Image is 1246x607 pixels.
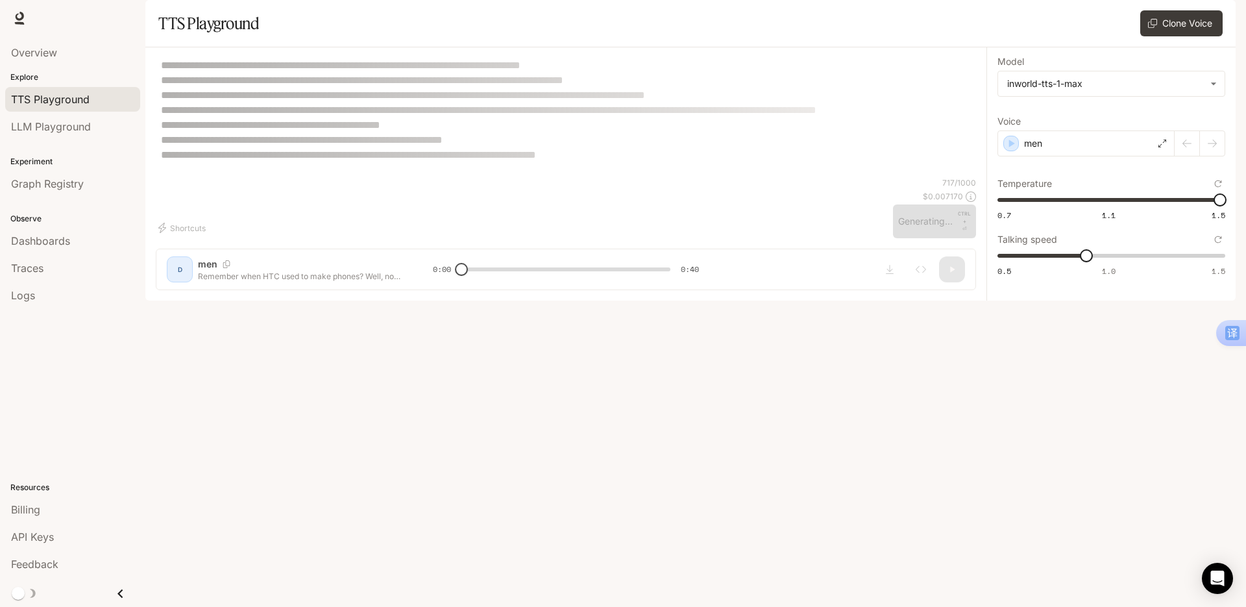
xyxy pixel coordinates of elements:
[1007,77,1204,90] div: inworld-tts-1-max
[997,266,1011,277] span: 0.5
[1102,266,1116,277] span: 1.0
[1212,210,1225,221] span: 1.5
[1211,177,1225,191] button: Reset to default
[1202,563,1233,594] div: Open Intercom Messenger
[1102,210,1116,221] span: 1.1
[997,117,1021,126] p: Voice
[1140,10,1223,36] button: Clone Voice
[997,210,1011,221] span: 0.7
[997,179,1052,188] p: Temperature
[998,71,1225,96] div: inworld-tts-1-max
[1212,266,1225,277] span: 1.5
[997,235,1057,244] p: Talking speed
[158,10,259,36] h1: TTS Playground
[1211,232,1225,247] button: Reset to default
[1024,137,1042,150] p: men
[997,57,1024,66] p: Model
[156,217,211,238] button: Shortcuts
